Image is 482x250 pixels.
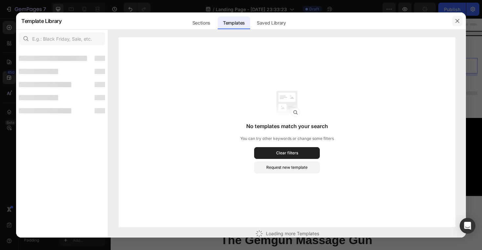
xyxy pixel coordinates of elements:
[266,230,319,237] span: Loading more Templates
[203,149,290,164] p: Feedback on instant body relaxation
[6,43,388,58] p: Great Health Gift For Your Family
[218,16,250,29] div: Templates
[266,164,308,170] div: Request new template
[104,130,191,145] p: 97.5%
[302,149,389,164] p: Recommended by 50+ recovery experts
[13,33,31,39] div: Heading
[94,213,300,243] p: Beat Fatigue And Feel Great With The Gemgun Massage Gun
[6,149,93,164] p: Products have reached consumers
[240,135,334,142] p: You can try other keywords or change some filters
[19,32,105,45] input: E.g.: Black Friday, Sale, etc.
[104,149,191,164] p: Satisfied customers and five-star reviews
[203,130,290,145] p: 82%
[254,147,320,159] button: Clear filters
[252,16,291,29] div: Saved Library
[187,16,216,29] div: Sections
[302,130,389,145] p: 50+
[246,122,328,130] h3: No templates match your search
[6,130,93,145] p: 32.942+
[460,218,475,234] div: Open Intercom Messenger
[254,162,320,173] button: Request new template
[276,150,298,156] div: Clear filters
[21,12,62,29] h2: Template Library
